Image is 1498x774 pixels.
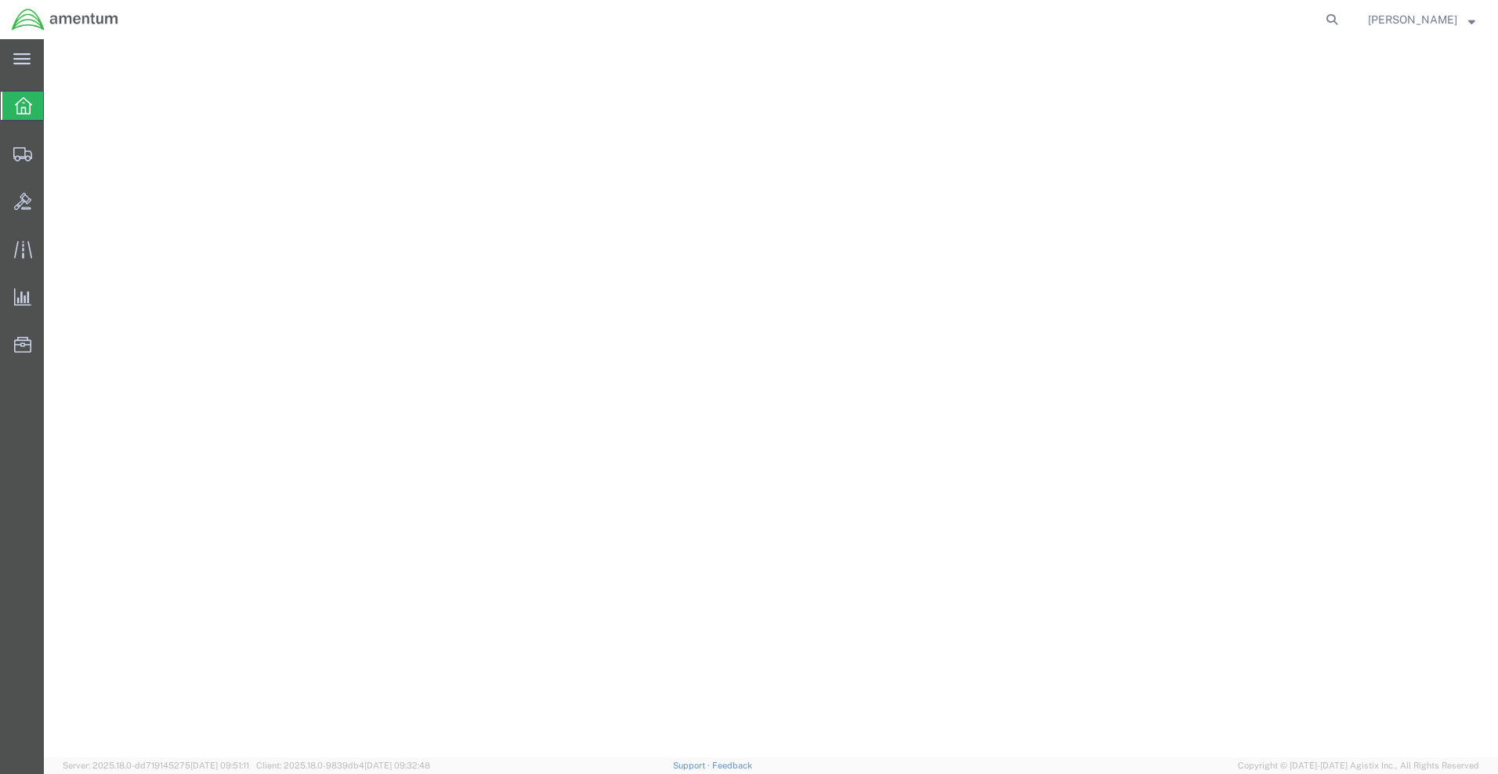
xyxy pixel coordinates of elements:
[1367,10,1476,29] button: [PERSON_NAME]
[63,761,249,770] span: Server: 2025.18.0-dd719145275
[364,761,430,770] span: [DATE] 09:32:48
[256,761,430,770] span: Client: 2025.18.0-9839db4
[44,39,1498,758] iframe: FS Legacy Container
[11,8,119,31] img: logo
[190,761,249,770] span: [DATE] 09:51:11
[1368,11,1457,28] span: Rashonda Smith
[673,761,712,770] a: Support
[1238,759,1479,772] span: Copyright © [DATE]-[DATE] Agistix Inc., All Rights Reserved
[712,761,752,770] a: Feedback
